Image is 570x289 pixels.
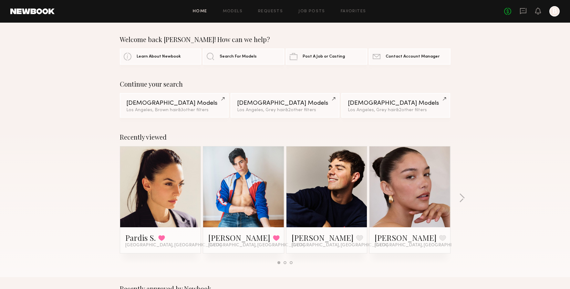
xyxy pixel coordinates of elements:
div: Los Angeles, Brown hair [126,108,222,112]
span: [GEOGRAPHIC_DATA], [GEOGRAPHIC_DATA] [125,243,222,248]
a: Pardis S. [125,232,156,243]
span: [GEOGRAPHIC_DATA], [GEOGRAPHIC_DATA] [208,243,305,248]
span: & 2 other filter s [396,108,427,112]
a: Favorites [341,9,366,14]
a: Home [193,9,207,14]
span: Search For Models [220,55,257,59]
a: Job Posts [298,9,325,14]
div: [DEMOGRAPHIC_DATA] Models [237,100,333,106]
a: [DEMOGRAPHIC_DATA] ModelsLos Angeles, Grey hair&2other filters [231,93,339,118]
a: [PERSON_NAME] [292,232,354,243]
div: Continue your search [120,80,451,88]
div: Los Angeles, Grey hair [348,108,444,112]
a: Contact Account Manager [369,48,450,65]
a: Search For Models [203,48,284,65]
span: Learn About Newbook [137,55,181,59]
div: [DEMOGRAPHIC_DATA] Models [348,100,444,106]
a: Learn About Newbook [120,48,201,65]
a: [DEMOGRAPHIC_DATA] ModelsLos Angeles, Grey hair&2other filters [341,93,450,118]
a: Post A Job or Casting [286,48,367,65]
a: Requests [258,9,283,14]
span: Post A Job or Casting [303,55,345,59]
span: & 3 other filter s [178,108,209,112]
span: [GEOGRAPHIC_DATA], [GEOGRAPHIC_DATA] [292,243,388,248]
span: & 2 other filter s [285,108,316,112]
div: [DEMOGRAPHIC_DATA] Models [126,100,222,106]
a: Models [223,9,243,14]
a: B [549,6,560,16]
a: [DEMOGRAPHIC_DATA] ModelsLos Angeles, Brown hair&3other filters [120,93,229,118]
a: [PERSON_NAME] [208,232,270,243]
div: Welcome back [PERSON_NAME]! How can we help? [120,36,451,43]
span: Contact Account Manager [386,55,440,59]
span: [GEOGRAPHIC_DATA], [GEOGRAPHIC_DATA] [375,243,471,248]
div: Los Angeles, Grey hair [237,108,333,112]
div: Recently viewed [120,133,451,141]
a: [PERSON_NAME] [375,232,437,243]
